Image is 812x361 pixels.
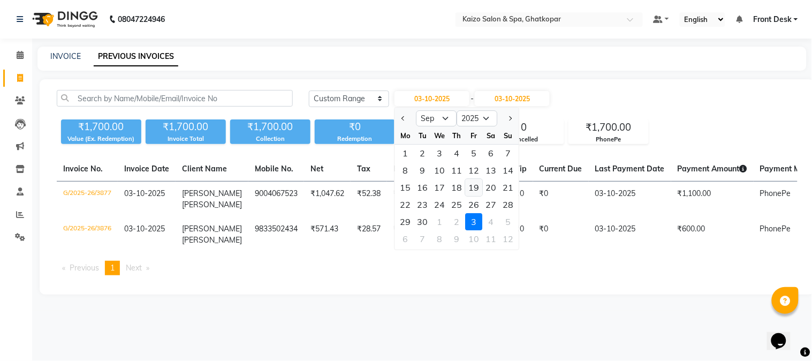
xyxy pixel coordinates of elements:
div: Sa [483,127,500,144]
div: 7 [500,145,517,162]
div: Monday, September 15, 2025 [397,179,414,196]
div: We [431,127,449,144]
div: Monday, September 8, 2025 [397,162,414,179]
div: 18 [449,179,466,196]
div: 10 [431,162,449,179]
div: 29 [397,213,414,230]
div: ₹1,700.00 [61,119,141,134]
div: Thursday, September 11, 2025 [449,162,466,179]
span: PhonePe [760,224,791,234]
td: ₹0 [533,182,589,217]
div: Friday, October 3, 2025 [466,213,483,230]
td: 03-10-2025 [589,182,671,217]
div: 0 [484,120,564,135]
span: Last Payment Date [595,164,665,174]
div: Saturday, September 27, 2025 [483,196,500,213]
input: End Date [475,91,550,106]
td: G/2025-26/3877 [57,182,118,217]
div: 9 [449,230,466,247]
div: 1 [397,145,414,162]
div: Saturday, September 20, 2025 [483,179,500,196]
td: ₹28.57 [351,217,387,252]
div: Su [500,127,517,144]
div: 20 [483,179,500,196]
div: Thursday, September 18, 2025 [449,179,466,196]
div: Collection [230,134,310,144]
nav: Pagination [57,261,798,275]
div: 25 [449,196,466,213]
div: Redemption [315,134,395,144]
span: Front Desk [753,14,792,25]
div: 23 [414,196,431,213]
div: 11 [449,162,466,179]
input: Start Date [394,91,469,106]
div: 17 [431,179,449,196]
iframe: chat widget [767,318,801,350]
div: 5 [466,145,483,162]
div: Thursday, September 4, 2025 [449,145,466,162]
input: Search by Name/Mobile/Email/Invoice No [57,90,293,107]
div: Friday, September 19, 2025 [466,179,483,196]
div: 27 [483,196,500,213]
a: PREVIOUS INVOICES [94,47,178,66]
div: 8 [397,162,414,179]
div: Wednesday, September 10, 2025 [431,162,449,179]
div: Saturday, October 4, 2025 [483,213,500,230]
span: Tax [357,164,370,174]
div: Friday, September 26, 2025 [466,196,483,213]
div: Sunday, October 5, 2025 [500,213,517,230]
td: ₹52.38 [351,182,387,217]
div: ₹1,700.00 [230,119,310,134]
span: [PERSON_NAME] [PERSON_NAME] [182,189,242,209]
div: 28 [500,196,517,213]
div: 14 [500,162,517,179]
td: ₹1,047.62 [304,182,351,217]
div: Sunday, September 28, 2025 [500,196,517,213]
div: 12 [500,230,517,247]
span: - [470,93,474,104]
span: Fee [393,164,406,174]
span: [PERSON_NAME] [182,235,242,245]
span: Previous [70,263,99,273]
span: 1 [110,263,115,273]
div: 15 [397,179,414,196]
div: Tu [414,127,431,144]
span: Next [126,263,142,273]
div: Tuesday, September 2, 2025 [414,145,431,162]
div: 10 [466,230,483,247]
div: Sunday, October 12, 2025 [500,230,517,247]
span: Payment Amount [678,164,747,174]
td: 9004067523 [248,182,304,217]
div: ₹0 [315,119,395,134]
div: Friday, October 10, 2025 [466,230,483,247]
div: Tuesday, October 7, 2025 [414,230,431,247]
button: Next month [506,110,515,127]
td: ₹0 [387,182,413,217]
div: Wednesday, October 1, 2025 [431,213,449,230]
div: ₹1,700.00 [569,120,648,135]
div: 6 [397,230,414,247]
td: ₹0 [387,217,413,252]
div: Th [449,127,466,144]
div: Tuesday, September 23, 2025 [414,196,431,213]
span: 03-10-2025 [124,224,165,234]
div: 3 [466,213,483,230]
div: Wednesday, September 24, 2025 [431,196,449,213]
span: Net [310,164,323,174]
td: ₹571.43 [304,217,351,252]
div: 4 [449,145,466,162]
div: Monday, September 22, 2025 [397,196,414,213]
td: ₹0 [533,217,589,252]
button: Previous month [399,110,408,127]
div: 11 [483,230,500,247]
div: 13 [483,162,500,179]
div: 6 [483,145,500,162]
div: 5 [500,213,517,230]
div: Monday, October 6, 2025 [397,230,414,247]
div: Mo [397,127,414,144]
div: Monday, September 1, 2025 [397,145,414,162]
div: Tuesday, September 9, 2025 [414,162,431,179]
div: Thursday, October 9, 2025 [449,230,466,247]
div: 30 [414,213,431,230]
select: Select month [416,110,457,126]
